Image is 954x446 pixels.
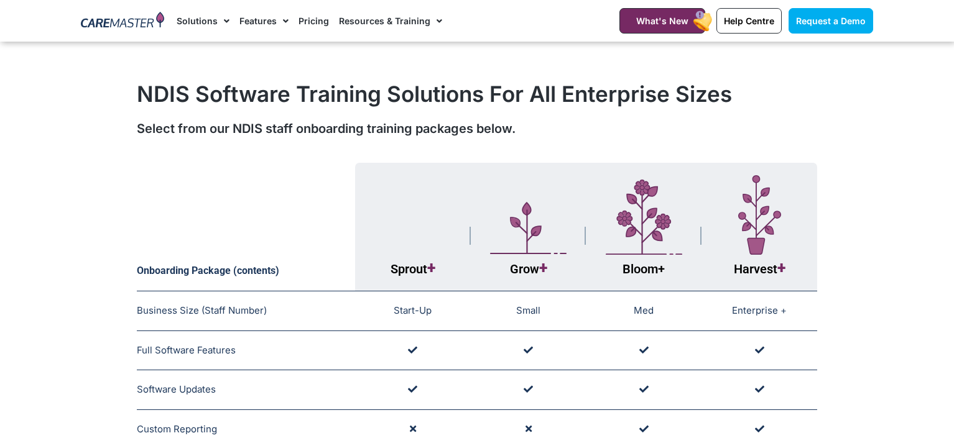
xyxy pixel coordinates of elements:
[391,262,435,276] span: Sprout
[738,175,781,255] img: Layer_1-7-1.svg
[137,81,817,107] h1: NDIS Software Training Solutions For All Enterprise Sizes
[789,8,873,34] a: Request a Demo
[137,344,236,356] span: Full Software Features
[137,304,267,316] span: Business Size (Staff Number)
[796,16,866,26] span: Request a Demo
[490,202,567,255] img: Layer_1-5.svg
[658,262,665,276] span: +
[636,16,688,26] span: What's New
[586,291,702,331] td: Med
[510,262,547,276] span: Grow
[137,119,817,138] div: Select from our NDIS staff onboarding training packages below.
[137,163,355,291] th: Onboarding Package (contents)
[606,180,682,255] img: Layer_1-4-1.svg
[539,259,547,277] span: +
[137,370,355,410] td: Software Updates
[702,291,817,331] td: Enterprise +
[777,259,785,277] span: +
[471,291,586,331] td: Small
[427,259,435,277] span: +
[724,16,774,26] span: Help Centre
[619,8,705,34] a: What's New
[623,262,665,276] span: Bloom
[355,291,471,331] td: Start-Up
[716,8,782,34] a: Help Centre
[81,12,165,30] img: CareMaster Logo
[734,262,785,276] span: Harvest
